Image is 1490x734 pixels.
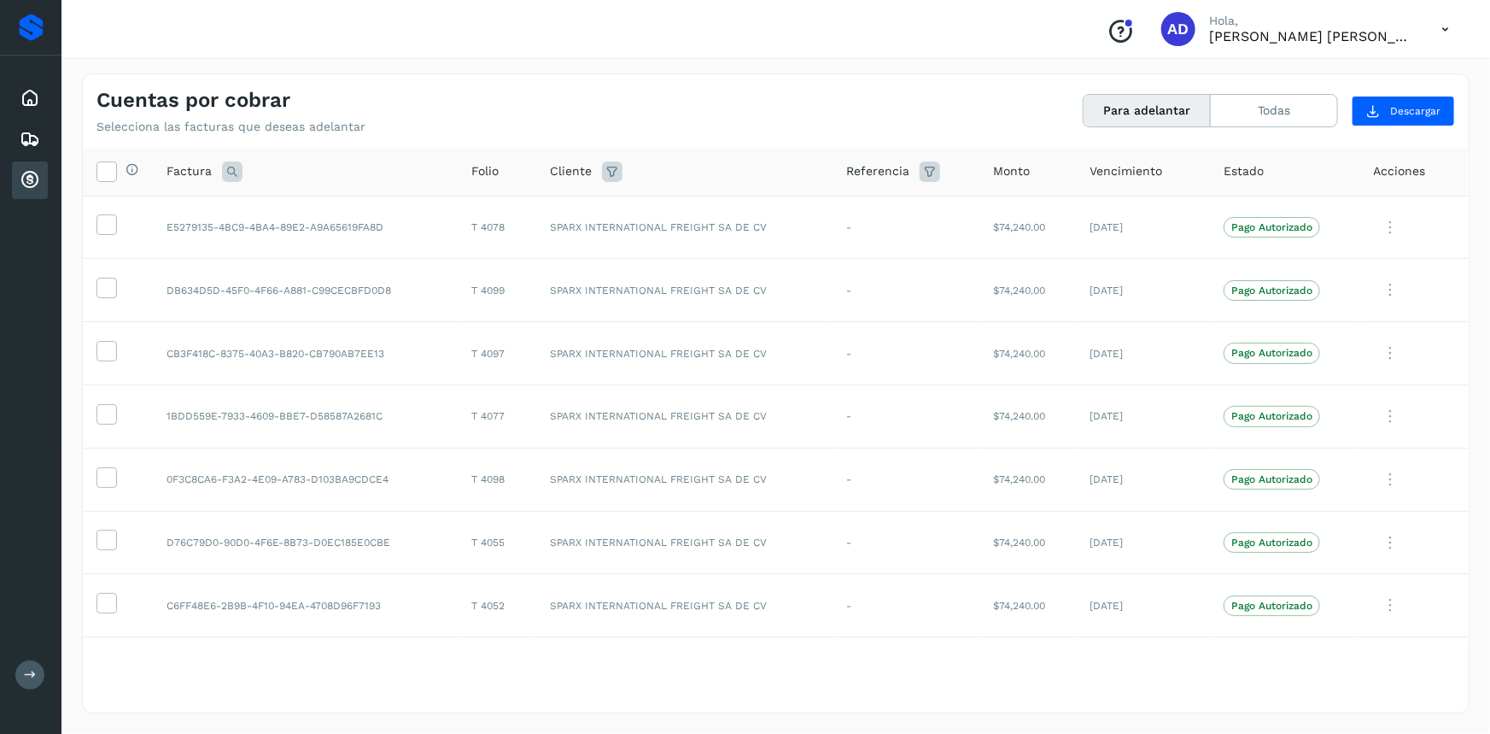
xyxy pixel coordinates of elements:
td: - [833,511,979,574]
h4: Cuentas por cobrar [96,88,290,113]
td: T 4077 [458,385,536,448]
td: T 4097 [458,322,536,385]
td: SPARX INTERNATIONAL FREIGHT SA DE CV [536,322,832,385]
p: Pago Autorizado [1231,347,1312,359]
td: 0F3C8CA6-F3A2-4E09-A783-D103BA9CDCE4 [153,448,458,511]
span: Folio [471,162,499,180]
td: - [833,322,979,385]
button: Descargar [1352,96,1455,126]
td: $74,240.00 [979,259,1077,322]
td: CB3F418C-8375-40A3-B820-CB790AB7EE13 [153,322,458,385]
p: Selecciona las facturas que deseas adelantar [96,120,365,134]
td: - [833,196,979,259]
button: Todas [1211,95,1337,126]
td: [DATE] [1077,637,1210,701]
td: DB634D5D-45F0-4F66-A881-C99CECBFD0D8 [153,259,458,322]
p: Pago Autorizado [1231,410,1312,422]
td: E5279135-4BC9-4BA4-89E2-A9A65619FA8D [153,196,458,259]
span: Estado [1224,162,1264,180]
td: [DATE] [1077,385,1210,448]
td: $74,240.00 [979,385,1077,448]
p: Pago Autorizado [1231,600,1312,612]
td: - [833,385,979,448]
span: Acciones [1374,162,1426,180]
td: $74,240.00 [979,322,1077,385]
td: D76C79D0-90D0-4F6E-8B73-D0EC185E0CBE [153,511,458,574]
td: $74,240.00 [979,196,1077,259]
td: T 4078 [458,196,536,259]
td: T 4099 [458,259,536,322]
span: Descargar [1390,103,1440,119]
td: T 4053 [458,637,536,701]
td: T 4098 [458,448,536,511]
td: C6FF48E6-2B9B-4F10-94EA-4708D96F7193 [153,574,458,637]
td: SPARX INTERNATIONAL FREIGHT SA DE CV [536,637,832,701]
p: Pago Autorizado [1231,537,1312,549]
div: Embarques [12,120,48,158]
td: $74,240.00 [979,448,1077,511]
td: $74,240.00 [979,574,1077,637]
span: Monto [993,162,1030,180]
td: - [833,574,979,637]
p: ALMA DELIA CASTAÑEDA MERCADO [1209,28,1414,44]
td: SPARX INTERNATIONAL FREIGHT SA DE CV [536,511,832,574]
td: 94376FD7-5F6E-4ABC-B2C0-DB3623325DAD [153,637,458,701]
span: Vencimiento [1090,162,1163,180]
td: [DATE] [1077,259,1210,322]
td: T 4055 [458,511,536,574]
div: Inicio [12,79,48,117]
div: Cuentas por cobrar [12,161,48,199]
td: SPARX INTERNATIONAL FREIGHT SA DE CV [536,448,832,511]
td: [DATE] [1077,511,1210,574]
p: Hola, [1209,14,1414,28]
td: SPARX INTERNATIONAL FREIGHT SA DE CV [536,259,832,322]
td: [DATE] [1077,196,1210,259]
td: $74,240.00 [979,637,1077,701]
td: [DATE] [1077,448,1210,511]
p: Pago Autorizado [1231,285,1312,297]
td: $74,240.00 [979,511,1077,574]
td: - [833,637,979,701]
td: T 4052 [458,574,536,637]
span: Cliente [550,162,592,180]
td: SPARX INTERNATIONAL FREIGHT SA DE CV [536,385,832,448]
td: SPARX INTERNATIONAL FREIGHT SA DE CV [536,574,832,637]
p: Pago Autorizado [1231,221,1312,233]
td: [DATE] [1077,574,1210,637]
span: Factura [167,162,212,180]
td: - [833,448,979,511]
button: Para adelantar [1084,95,1211,126]
td: SPARX INTERNATIONAL FREIGHT SA DE CV [536,196,832,259]
td: [DATE] [1077,322,1210,385]
p: Pago Autorizado [1231,473,1312,485]
td: - [833,259,979,322]
span: Referencia [846,162,909,180]
td: 1BDD559E-7933-4609-BBE7-D58587A2681C [153,385,458,448]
